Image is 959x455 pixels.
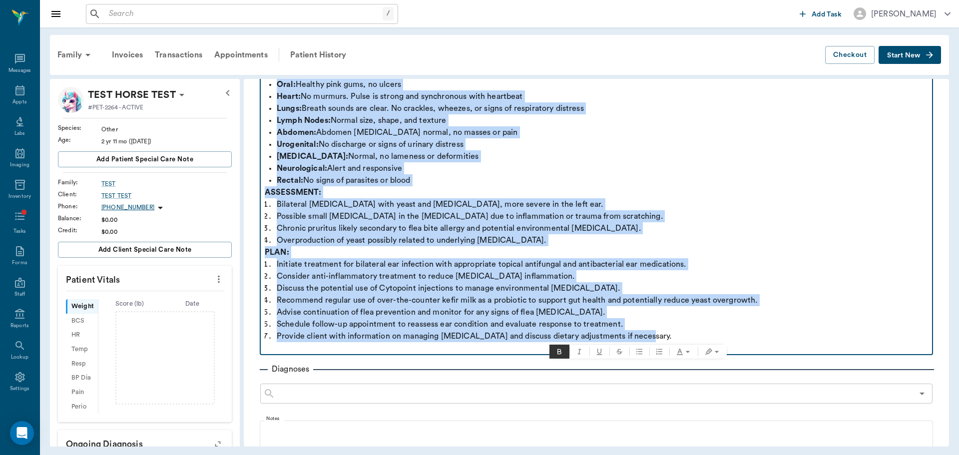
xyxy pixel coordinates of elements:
[66,371,98,386] div: BP Dia
[277,222,928,234] p: Chronic pruritus likely secondary to flea bite allergy and potential environmental [MEDICAL_DATA].
[277,176,303,184] strong: Rectal:
[211,271,227,288] button: more
[12,98,26,106] div: Appts
[66,314,98,328] div: BCS
[871,8,937,20] div: [PERSON_NAME]
[58,190,101,199] div: Client :
[10,421,34,445] div: Open Intercom Messenger
[88,87,176,103] div: TEST HORSE TEST
[46,4,66,24] button: Close drawer
[277,318,928,330] p: Schedule follow-up appointment to reassess ear condition and evaluate response to treatment.
[609,345,629,359] span: Strikethrough (⌃D)
[149,43,208,67] a: Transactions
[208,43,274,67] a: Appointments
[277,80,296,88] strong: Oral:
[66,342,98,357] div: Temp
[106,43,149,67] a: Invoices
[58,178,101,187] div: Family :
[14,291,25,298] div: Staff
[277,330,928,342] p: Provide client with information on managing [MEDICAL_DATA] and discuss dietary adjustments if nec...
[277,90,928,102] p: No murmurs. Pulse is strong and synchronous with heartbeat
[277,234,928,246] p: Overproduction of yeast possibly related to underlying [MEDICAL_DATA].
[266,415,280,422] label: Notes
[101,125,232,134] div: Other
[66,400,98,414] div: Perio
[58,87,84,113] img: Profile Image
[284,43,352,67] a: Patient History
[58,266,232,291] p: Patient Vitals
[589,345,609,359] span: Underline (⌃U)
[277,258,928,270] p: Initiate treatment for bilateral ear infection with appropriate topical antifungal and antibacter...
[277,270,928,282] p: Consider anti-inflammatory treatment to reduce [MEDICAL_DATA] inflammation.
[569,345,589,359] span: Italic (⌃I)
[277,78,928,90] p: Healthy pink gums, no ulcers
[101,227,232,236] div: $0.00
[277,306,928,318] p: Advise continuation of flea prevention and monitor for any signs of flea [MEDICAL_DATA].
[8,193,31,200] div: Inventory
[549,345,569,359] button: Bold
[13,228,26,235] div: Tasks
[277,198,928,210] p: Bilateral [MEDICAL_DATA] with yeast and [MEDICAL_DATA], more severe in the left ear.
[98,244,192,255] span: Add client Special Care Note
[66,357,98,371] div: Resp
[96,154,193,165] span: Add patient Special Care Note
[58,242,232,258] button: Add client Special Care Note
[101,137,232,146] div: 2 yr 11 mo ([DATE])
[101,215,232,224] div: $0.00
[277,162,928,174] p: Alert and responsive
[649,345,669,359] span: Ordered list (⌃⇧9)
[277,210,928,222] p: Possible small [MEDICAL_DATA] in the [MEDICAL_DATA] due to inflammation or trauma from scratching.
[915,387,929,401] button: Open
[98,299,161,309] div: Score ( lb )
[101,179,232,188] a: TEST
[277,102,928,114] p: Breath sounds are clear. No crackles, wheezes, or signs of respiratory distress
[58,226,101,235] div: Credit :
[8,67,31,74] div: Messages
[589,345,609,359] button: Underline
[58,135,101,144] div: Age :
[66,385,98,400] div: Pain
[277,282,928,294] p: Discuss the potential use of Cytopoint injections to manage environmental [MEDICAL_DATA].
[277,104,302,112] strong: Lungs:
[277,126,928,138] p: Abdomen [MEDICAL_DATA] normal, no masses or pain
[66,299,98,314] div: Weight
[265,188,321,196] strong: ASSESSMENT:
[101,191,232,200] a: TEST TEST
[569,345,589,359] button: Italic
[10,322,29,330] div: Reports
[277,116,331,124] strong: Lymph Nodes:
[629,345,649,359] span: Bulleted list (⌃⇧8)
[629,345,649,359] button: Bulleted list
[265,248,289,256] strong: PLAN:
[51,43,100,67] div: Family
[10,385,30,393] div: Settings
[14,130,25,137] div: Labs
[277,114,928,126] p: Normal size, shape, and texture
[549,345,569,359] span: Bold (⌃B)
[698,345,727,359] button: Text highlight
[670,345,698,359] button: Text color
[796,4,846,23] button: Add Task
[58,123,101,132] div: Species :
[277,128,316,136] strong: Abdomen:
[383,7,394,20] div: /
[277,150,928,162] p: Normal, no lameness or deformities
[66,328,98,343] div: HR
[58,214,101,223] div: Balance :
[11,354,28,361] div: Lookup
[161,299,224,309] div: Date
[846,4,959,23] button: [PERSON_NAME]
[58,202,101,211] div: Phone :
[277,140,319,148] strong: Urogenital:
[58,430,232,455] p: Ongoing diagnosis
[609,345,629,359] button: Strikethrough
[825,46,875,64] button: Checkout
[277,294,928,306] p: Recommend regular use of over-the-counter kefir milk as a probiotic to support gut health and pot...
[268,363,313,375] p: Diagnoses
[277,92,301,100] strong: Heart:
